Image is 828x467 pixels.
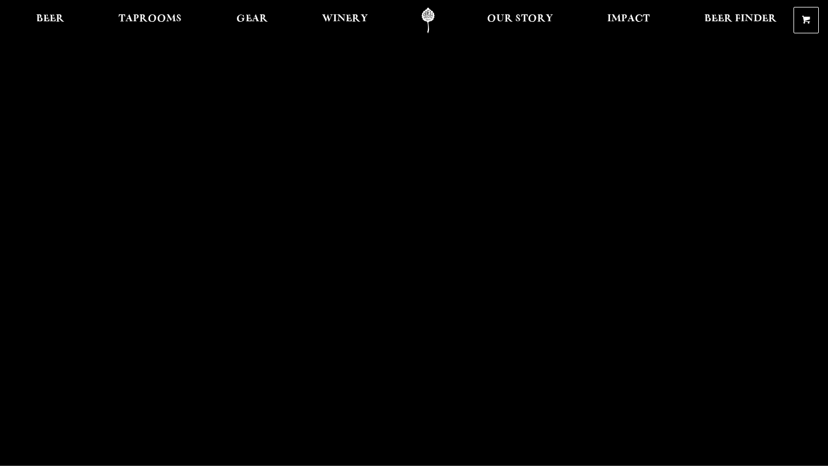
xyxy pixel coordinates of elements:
span: Our Story [487,14,553,24]
a: Impact [600,7,657,33]
a: Beer Finder [697,7,784,33]
a: Beer [29,7,72,33]
span: Beer [36,14,64,24]
span: Impact [607,14,650,24]
span: Winery [322,14,368,24]
span: Beer Finder [704,14,777,24]
a: Winery [315,7,375,33]
a: Taprooms [111,7,189,33]
a: Gear [229,7,275,33]
a: Odell Home [407,7,450,33]
span: Taprooms [118,14,182,24]
span: Gear [236,14,268,24]
a: Our Story [480,7,561,33]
